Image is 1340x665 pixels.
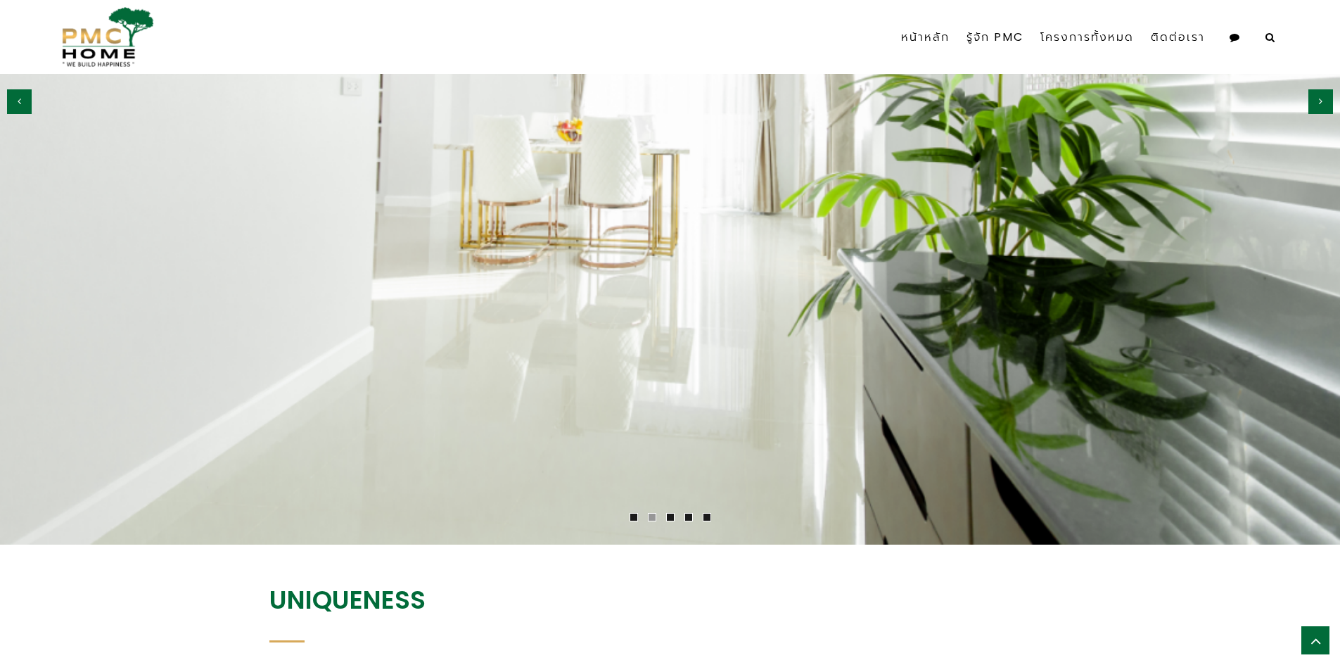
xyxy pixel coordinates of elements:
[958,13,1032,62] a: รู้จัก PMC
[893,13,958,62] a: หน้าหลัก
[56,7,154,67] img: pmc-logo
[1142,13,1213,62] a: ติดต่อเรา
[269,585,1071,615] h2: Uniqueness
[1032,13,1142,62] a: โครงการทั้งหมด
